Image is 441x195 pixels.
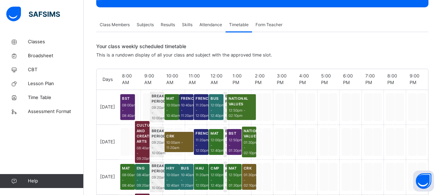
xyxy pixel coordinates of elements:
[229,108,254,118] span: 12:50pm - 02:10pm
[28,80,84,87] span: Lesson Plan
[229,172,240,188] span: 12:50pm - 01:30pm
[384,69,406,89] div: 8:00 PM
[244,172,255,188] span: 01:30pm - 02:10pm
[152,163,163,174] span: Break Period
[137,145,148,161] span: 08:40am - 09:20am
[229,131,240,136] span: BST
[122,172,133,188] span: 08:00am - 08:40am
[137,166,148,171] span: ENG
[152,128,163,139] span: Break Period
[137,123,148,144] span: CULTURAL AND CREATIVE ARTS
[152,93,163,104] span: Break Period
[413,171,434,192] button: Open asap
[199,22,222,28] span: Attendance
[166,140,192,150] span: 10:00am - 11:20am
[166,96,177,101] span: MAT
[196,131,207,136] span: FRENCH
[100,22,130,28] span: Class Members
[28,52,84,59] span: Broadsheet
[181,96,192,101] span: FRENCH
[211,103,222,118] span: 12:00pm - 12:40pm
[28,94,84,101] span: Time Table
[229,22,249,28] span: Timetable
[251,69,273,89] div: 2:00 PM
[185,69,207,89] div: 11:00 AM
[207,69,229,89] div: 12:00 AM
[244,140,255,156] span: 01:30pm - 02:10pm
[296,69,318,89] div: 4:00 PM
[122,166,133,171] span: MAT
[28,178,83,185] span: Help
[196,103,207,118] span: 11:20am - 12:00pm
[137,172,148,188] span: 08:40am - 09:20am
[318,69,340,89] div: 5:00 PM
[96,43,425,50] span: Your class weekly scheduled timetable
[161,22,175,28] span: Results
[181,166,192,171] span: BUS
[362,69,384,89] div: 7:00 PM
[182,22,192,28] span: Skills
[152,175,163,190] span: 09:20am - 10:00am
[97,160,119,195] div: [DATE]
[97,125,119,160] div: [DATE]
[229,137,240,153] span: 12:50pm - 01:30pm
[97,90,119,125] div: [DATE]
[273,69,295,89] div: 3:00 PM
[196,96,207,101] span: FRENCH
[211,137,222,153] span: 12:00pm - 12:40pm
[122,96,133,101] span: BST
[152,105,163,121] span: 09:20am - 10:00am
[196,137,207,153] span: 11:20am - 12:00pm
[122,103,133,118] span: 08:00am - 08:40am
[196,172,207,188] span: 11:20am - 12:00pm
[166,134,192,139] span: CRK
[152,140,163,156] span: 09:20am - 10:00am
[97,69,119,89] div: Days
[28,108,84,115] span: Assessment Format
[211,166,222,171] span: CMP
[181,103,192,118] span: 10:40am - 11:20am
[229,96,254,107] span: NATIONAL VALUES
[166,166,177,171] span: HRY
[211,96,222,101] span: BUS
[28,66,84,73] span: CBT
[166,103,177,118] span: 10:00am - 10:40am
[119,69,140,89] div: 8:00 AM
[163,69,185,89] div: 10:00 AM
[96,52,272,58] span: This is a rundown display of all your class and subject with the approved time slot.
[141,69,163,89] div: 9:00 AM
[229,69,251,89] div: 1:00 PM
[166,172,177,188] span: 10:00am - 10:40am
[244,128,255,139] span: NATIONAL VALUES
[137,22,154,28] span: Subjects
[406,69,428,89] div: 9:00 PM
[181,172,192,188] span: 10:40am - 11:20am
[256,22,282,28] span: Form Teacher
[229,166,240,171] span: MAT
[28,38,84,45] span: Classes
[6,7,60,21] img: safsims
[340,69,362,89] div: 6:00 PM
[211,172,222,188] span: 12:00pm - 12:40pm
[196,166,207,171] span: HAU
[244,166,255,171] span: CRK
[211,131,222,136] span: MAT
